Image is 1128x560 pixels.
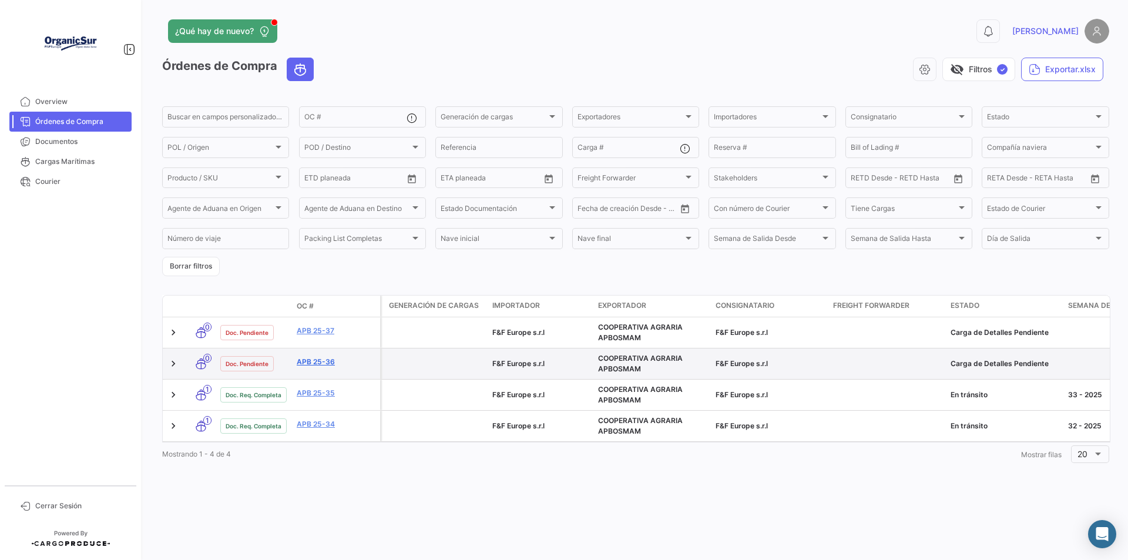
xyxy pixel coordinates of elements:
[607,206,654,214] input: Hasta
[1085,19,1109,43] img: placeholder-user.png
[162,257,220,276] button: Borrar filtros
[851,115,956,123] span: Consignatario
[167,206,273,214] span: Agente de Aduana en Origen
[226,390,281,400] span: Doc. Req. Completa
[226,359,268,368] span: Doc. Pendiente
[598,300,646,311] span: Exportador
[951,421,1059,431] div: En tránsito
[441,206,546,214] span: Estado Documentación
[578,236,683,244] span: Nave final
[714,176,820,184] span: Stakeholders
[334,176,381,184] input: Hasta
[203,416,211,425] span: 1
[951,358,1059,369] div: Carga de Detalles Pendiente
[997,64,1008,75] span: ✓
[949,170,967,187] button: Open calendar
[9,152,132,172] a: Cargas Marítimas
[540,170,558,187] button: Open calendar
[1088,520,1116,548] div: Abrir Intercom Messenger
[492,390,545,399] span: F&F Europe s.r.l
[35,96,127,107] span: Overview
[297,419,375,430] a: APB 25-34
[987,236,1093,244] span: Día de Salida
[714,206,820,214] span: Con número de Courier
[598,354,683,373] span: COOPERATIVA AGRARIA APBOSMAM
[226,328,268,337] span: Doc. Pendiente
[716,390,768,399] span: F&F Europe s.r.l
[35,116,127,127] span: Órdenes de Compra
[441,176,462,184] input: Desde
[167,145,273,153] span: POL / Origen
[9,172,132,192] a: Courier
[167,358,179,370] a: Expand/Collapse Row
[987,115,1093,123] span: Estado
[35,136,127,147] span: Documentos
[711,296,828,317] datatable-header-cell: Consignatario
[492,300,540,311] span: Importador
[216,301,292,311] datatable-header-cell: Estado Doc.
[1077,449,1087,459] span: 20
[186,301,216,311] datatable-header-cell: Modo de Transporte
[226,421,281,431] span: Doc. Req. Completa
[167,176,273,184] span: Producto / SKU
[167,389,179,401] a: Expand/Collapse Row
[1021,450,1062,459] span: Mostrar filas
[203,385,211,394] span: 1
[598,385,683,404] span: COOPERATIVA AGRARIA APBOSMAM
[716,359,768,368] span: F&F Europe s.r.l
[950,62,964,76] span: visibility_off
[389,300,479,311] span: Generación de cargas
[297,388,375,398] a: APB 25-35
[167,420,179,432] a: Expand/Collapse Row
[168,19,277,43] button: ¿Qué hay de nuevo?
[716,300,774,311] span: Consignatario
[167,327,179,338] a: Expand/Collapse Row
[951,327,1059,338] div: Carga de Detalles Pendiente
[987,176,1008,184] input: Desde
[35,176,127,187] span: Courier
[441,236,546,244] span: Nave inicial
[578,206,599,214] input: Desde
[9,92,132,112] a: Overview
[175,25,254,37] span: ¿Qué hay de nuevo?
[851,206,956,214] span: Tiene Cargas
[9,112,132,132] a: Órdenes de Compra
[203,354,211,363] span: 0
[470,176,517,184] input: Hasta
[292,296,380,316] datatable-header-cell: OC #
[951,390,1059,400] div: En tránsito
[676,200,694,217] button: Open calendar
[162,450,231,458] span: Mostrando 1 - 4 de 4
[828,296,946,317] datatable-header-cell: Freight Forwarder
[492,359,545,368] span: F&F Europe s.r.l
[304,206,410,214] span: Agente de Aduana en Destino
[203,323,211,331] span: 0
[297,357,375,367] a: APB 25-36
[9,132,132,152] a: Documentos
[41,14,100,73] img: Logo+OrganicSur.png
[1021,58,1103,81] button: Exportar.xlsx
[714,236,820,244] span: Semana de Salida Desde
[382,296,488,317] datatable-header-cell: Generación de cargas
[716,421,768,430] span: F&F Europe s.r.l
[287,58,313,81] button: Ocean
[403,170,421,187] button: Open calendar
[488,296,593,317] datatable-header-cell: Importador
[851,176,872,184] input: Desde
[304,145,410,153] span: POD / Destino
[851,236,956,244] span: Semana de Salida Hasta
[951,300,979,311] span: Estado
[304,176,325,184] input: Desde
[1012,25,1079,37] span: [PERSON_NAME]
[297,301,314,311] span: OC #
[578,115,683,123] span: Exportadores
[1086,170,1104,187] button: Open calendar
[492,421,545,430] span: F&F Europe s.r.l
[593,296,711,317] datatable-header-cell: Exportador
[492,328,545,337] span: F&F Europe s.r.l
[714,115,820,123] span: Importadores
[987,206,1093,214] span: Estado de Courier
[880,176,927,184] input: Hasta
[942,58,1015,81] button: visibility_offFiltros✓
[716,328,768,337] span: F&F Europe s.r.l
